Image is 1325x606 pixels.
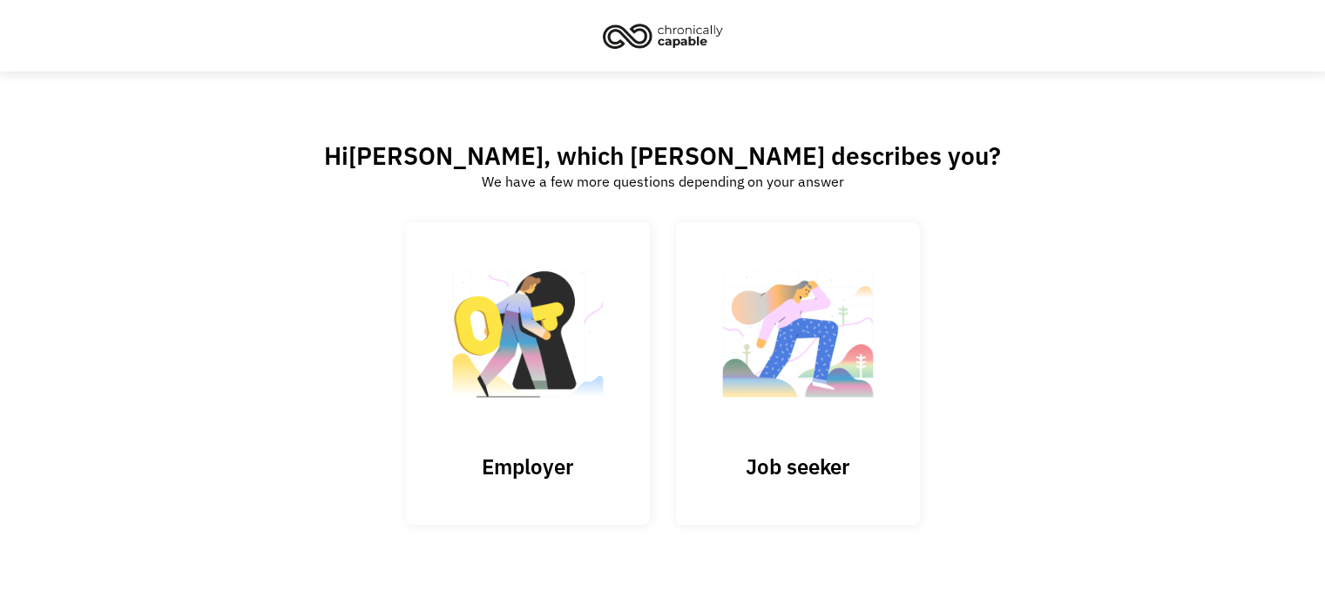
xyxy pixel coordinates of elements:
[676,222,920,525] a: Job seeker
[406,222,650,526] input: Submit
[711,453,885,480] h3: Job seeker
[598,17,728,55] img: Chronically Capable logo
[348,140,544,172] span: [PERSON_NAME]
[482,171,844,192] div: We have a few more questions depending on your answer
[324,140,1001,171] h2: Hi , which [PERSON_NAME] describes you?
